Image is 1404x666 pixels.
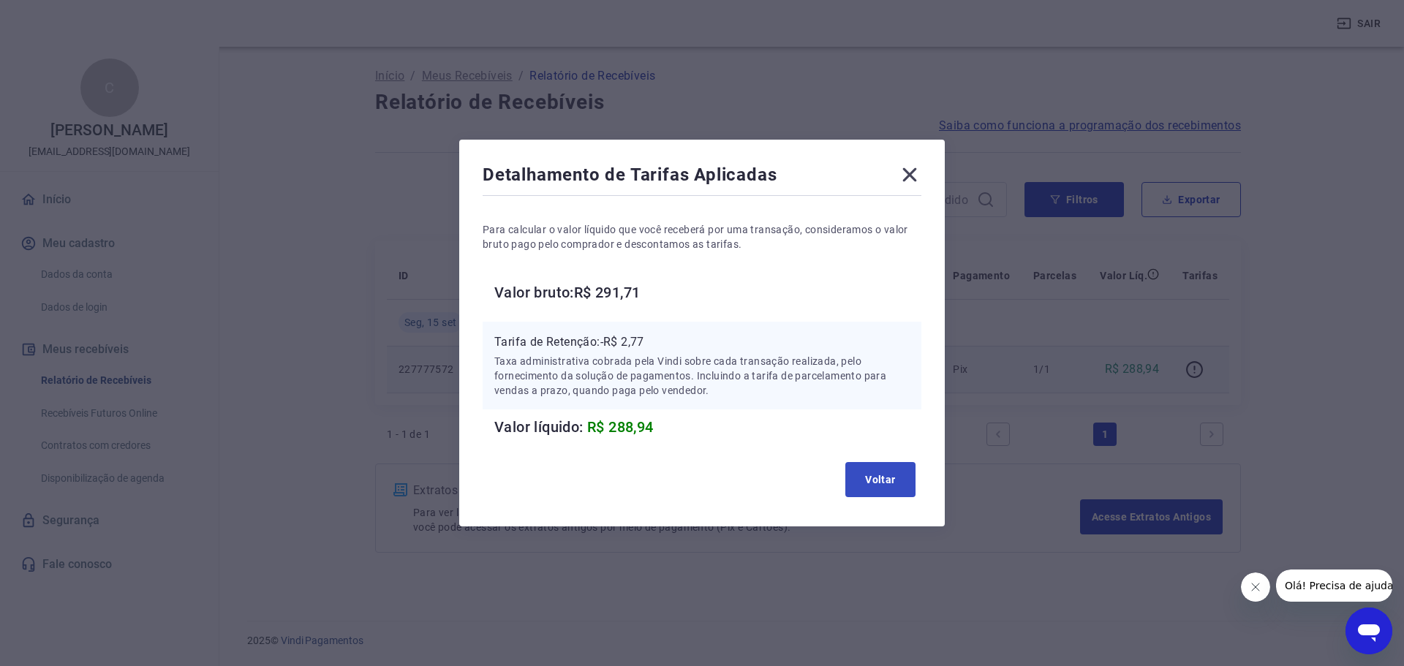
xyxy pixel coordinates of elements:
iframe: Fechar mensagem [1241,572,1270,602]
div: Detalhamento de Tarifas Aplicadas [483,163,921,192]
span: R$ 288,94 [587,418,654,436]
p: Taxa administrativa cobrada pela Vindi sobre cada transação realizada, pelo fornecimento da soluç... [494,354,910,398]
iframe: Mensagem da empresa [1276,569,1392,602]
p: Tarifa de Retenção: -R$ 2,77 [494,333,910,351]
h6: Valor líquido: [494,415,921,439]
h6: Valor bruto: R$ 291,71 [494,281,921,304]
span: Olá! Precisa de ajuda? [9,10,123,22]
p: Para calcular o valor líquido que você receberá por uma transação, consideramos o valor bruto pag... [483,222,921,251]
button: Voltar [845,462,916,497]
iframe: Botão para abrir a janela de mensagens [1345,608,1392,654]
